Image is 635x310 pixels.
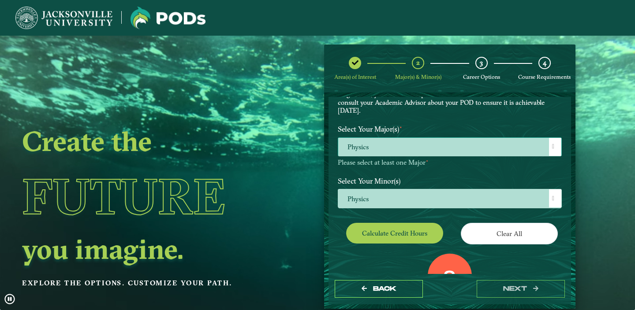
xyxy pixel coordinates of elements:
h2: you imagine. [22,236,264,261]
span: Major(s) & Minor(s) [395,74,441,80]
h2: Create the [22,129,264,153]
sup: ⋆ [426,158,429,164]
label: Select Your Minor(s) [331,173,568,189]
span: Career Options [463,74,500,80]
button: Calculate credit hours [346,223,443,244]
button: Back [335,280,423,298]
label: Select Your Major(s) [331,121,568,137]
span: Physics [338,189,561,208]
button: Clear All [461,223,558,244]
span: Area(s) of Interest [334,74,376,80]
span: Course Requirements [518,74,571,80]
span: Physics [338,138,561,157]
label: 0 [444,268,456,285]
img: Jacksonville University logo [131,7,205,29]
span: Back [373,285,396,292]
span: 4 [543,59,546,67]
p: Explore the options. Customize your path. [22,277,264,290]
span: 2 [416,59,420,67]
span: 3 [480,59,483,67]
img: Jacksonville University logo [15,7,112,29]
p: Please select at least one Major [338,159,562,167]
button: next [477,280,565,298]
sup: ⋆ [399,124,403,130]
h1: Future [22,156,264,236]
